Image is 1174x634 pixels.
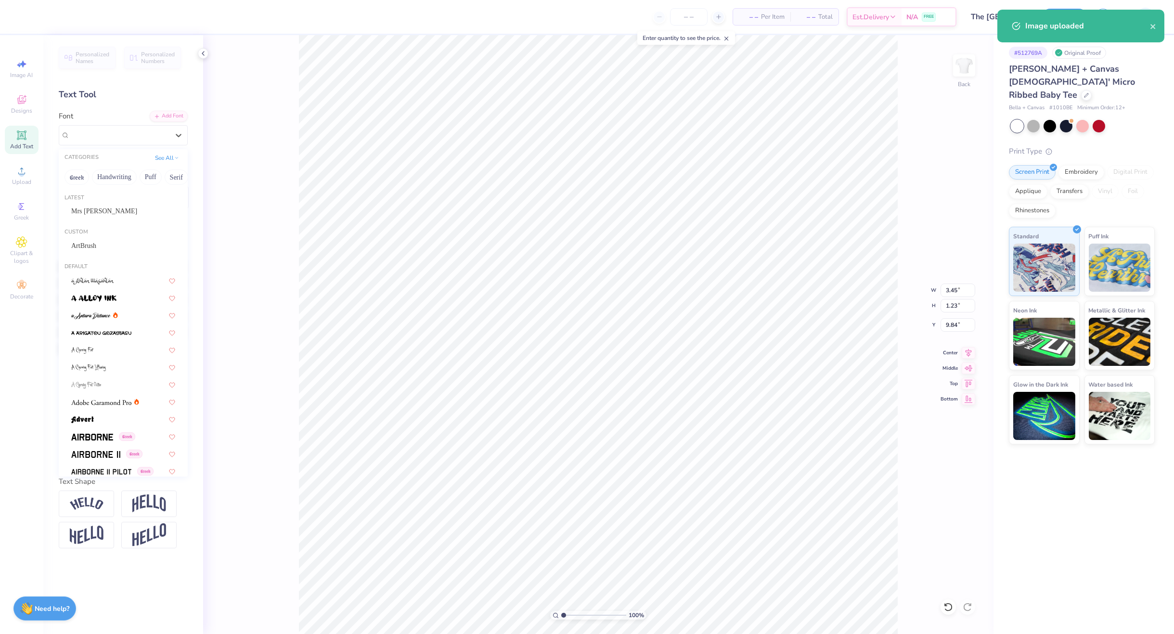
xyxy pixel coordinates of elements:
[1089,305,1146,315] span: Metallic & Glitter Ink
[14,214,29,221] span: Greek
[59,476,188,487] div: Text Shape
[1009,165,1056,180] div: Screen Print
[35,604,70,613] strong: Need help?
[71,347,94,354] img: A Charming Font
[941,349,958,356] span: Center
[1077,104,1125,112] span: Minimum Order: 12 +
[59,111,73,122] label: Font
[1058,165,1104,180] div: Embroidery
[906,12,918,22] span: N/A
[1025,20,1150,32] div: Image uploaded
[958,80,970,89] div: Back
[65,169,89,185] button: Greek
[1049,104,1072,112] span: # 1010BE
[1092,184,1119,199] div: Vinyl
[71,364,106,371] img: A Charming Font Leftleaning
[1122,184,1144,199] div: Foil
[1009,63,1135,101] span: [PERSON_NAME] + Canvas [DEMOGRAPHIC_DATA]' Micro Ribbed Baby Tee
[71,451,120,458] img: Airborne II
[852,12,889,22] span: Est. Delivery
[71,241,96,251] span: ArtBrush
[1089,244,1151,292] img: Puff Ink
[71,468,131,475] img: Airborne II Pilot
[119,432,135,441] span: Greek
[924,13,934,20] span: FREE
[132,523,166,547] img: Rise
[5,249,39,265] span: Clipart & logos
[70,526,103,544] img: Flag
[1089,231,1109,241] span: Puff Ink
[941,365,958,372] span: Middle
[1009,204,1056,218] div: Rhinestones
[92,169,137,185] button: Handwriting
[71,399,131,406] img: Adobe Garamond Pro
[1052,47,1106,59] div: Original Proof
[76,51,110,65] span: Personalized Names
[1009,47,1047,59] div: # 512769A
[71,295,116,302] img: a Alloy Ink
[1013,305,1037,315] span: Neon Ink
[141,51,175,65] span: Personalized Numbers
[1013,244,1075,292] img: Standard
[70,497,103,510] img: Arc
[1009,104,1045,112] span: Bella + Canvas
[1107,165,1154,180] div: Digital Print
[71,330,131,336] img: a Arigatou Gozaimasu
[59,228,188,236] div: Custom
[71,312,111,319] img: a Antara Distance
[964,7,1034,26] input: Untitled Design
[796,12,815,22] span: – –
[637,31,735,45] div: Enter quantity to see the price.
[59,194,188,202] div: Latest
[1013,318,1075,366] img: Neon Ink
[11,107,32,115] span: Designs
[670,8,708,26] input: – –
[71,278,114,285] img: a Ahlan Wasahlan
[941,380,958,387] span: Top
[1050,184,1089,199] div: Transfers
[1009,184,1047,199] div: Applique
[137,467,154,476] span: Greek
[1089,318,1151,366] img: Metallic & Glitter Ink
[140,169,162,185] button: Puff
[1013,379,1068,389] span: Glow in the Dark Ink
[1089,392,1151,440] img: Water based Ink
[152,153,182,163] button: See All
[165,169,188,185] button: Serif
[11,71,33,79] span: Image AI
[818,12,833,22] span: Total
[71,434,113,440] img: Airborne
[1013,392,1075,440] img: Glow in the Dark Ink
[12,178,31,186] span: Upload
[629,611,644,620] span: 100 %
[71,206,137,216] span: Mrs [PERSON_NAME]
[10,293,33,300] span: Decorate
[1089,379,1133,389] span: Water based Ink
[150,111,188,122] div: Add Font
[126,450,142,458] span: Greek
[59,263,188,271] div: Default
[739,12,758,22] span: – –
[10,142,33,150] span: Add Text
[65,154,99,162] div: CATEGORIES
[71,382,101,388] img: A Charming Font Outline
[71,416,94,423] img: Advert
[761,12,785,22] span: Per Item
[1009,146,1155,157] div: Print Type
[1013,231,1039,241] span: Standard
[955,56,974,75] img: Back
[59,88,188,101] div: Text Tool
[1150,20,1157,32] button: close
[941,396,958,402] span: Bottom
[132,494,166,513] img: Arch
